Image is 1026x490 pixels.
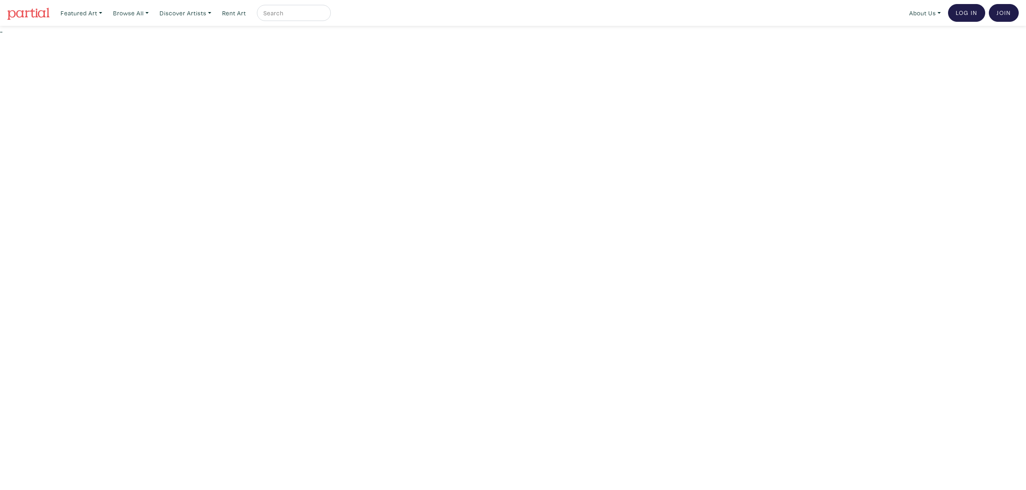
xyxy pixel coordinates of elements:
a: About Us [906,5,944,21]
input: Search [263,8,323,18]
a: Browse All [109,5,152,21]
a: Featured Art [57,5,106,21]
a: Rent Art [219,5,250,21]
a: Log In [948,4,985,22]
a: Discover Artists [156,5,215,21]
a: Join [989,4,1019,22]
